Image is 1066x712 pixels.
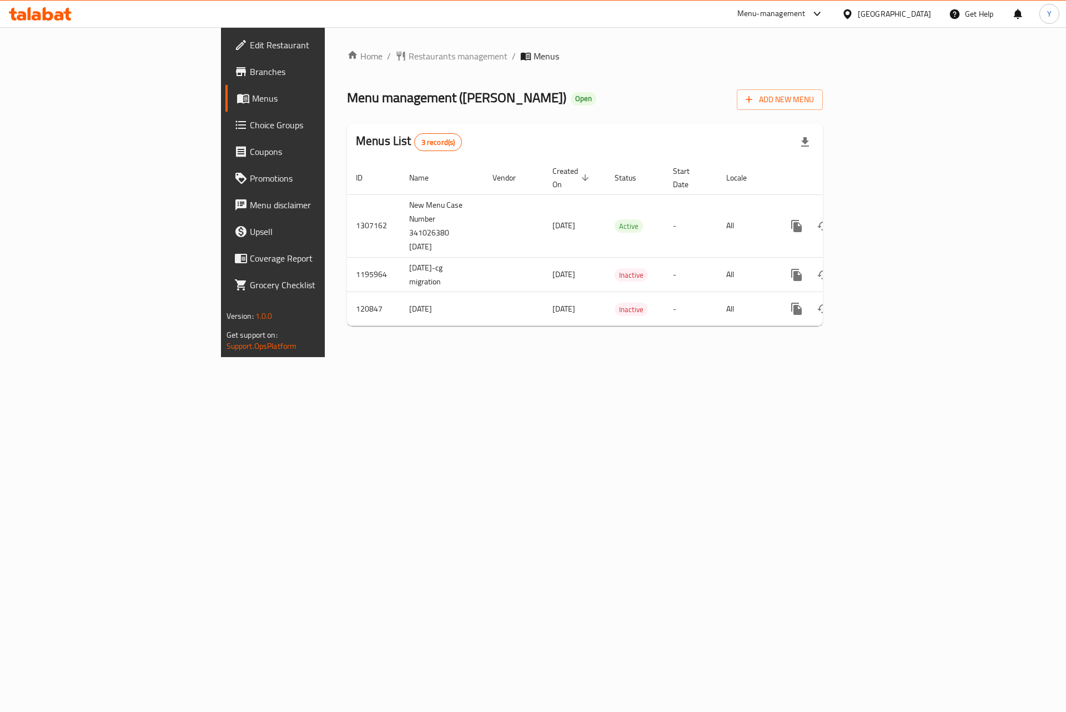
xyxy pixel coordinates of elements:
a: Upsell [225,218,399,245]
span: Branches [250,65,390,78]
button: more [783,295,810,322]
a: Coupons [225,138,399,165]
span: Choice Groups [250,118,390,132]
div: Menu-management [737,7,806,21]
span: Status [615,171,651,184]
td: All [717,292,775,326]
span: Menu disclaimer [250,198,390,212]
span: Get support on: [227,328,278,342]
td: All [717,194,775,257]
span: Upsell [250,225,390,238]
td: [DATE] [400,292,484,326]
span: Promotions [250,172,390,185]
a: Restaurants management [395,49,507,63]
button: Change Status [810,262,837,288]
span: Inactive [615,269,648,282]
a: Support.OpsPlatform [227,339,297,353]
span: [DATE] [552,267,575,282]
span: Created On [552,164,592,191]
td: - [664,292,717,326]
table: enhanced table [347,161,899,327]
span: [DATE] [552,218,575,233]
span: Active [615,220,643,233]
a: Choice Groups [225,112,399,138]
span: Edit Restaurant [250,38,390,52]
span: Open [571,94,596,103]
span: Inactive [615,303,648,316]
a: Coverage Report [225,245,399,272]
span: Menus [252,92,390,105]
td: - [664,194,717,257]
span: Coupons [250,145,390,158]
div: Open [571,92,596,106]
button: Change Status [810,213,837,239]
li: / [512,49,516,63]
span: Restaurants management [409,49,507,63]
nav: breadcrumb [347,49,823,63]
button: Change Status [810,295,837,322]
span: Start Date [673,164,704,191]
span: Menu management ( [PERSON_NAME] ) [347,85,566,110]
button: more [783,213,810,239]
button: Add New Menu [737,89,823,110]
span: Locale [726,171,761,184]
span: 3 record(s) [415,137,462,148]
td: All [717,257,775,292]
span: 1.0.0 [255,309,273,323]
span: Coverage Report [250,252,390,265]
a: Menu disclaimer [225,192,399,218]
button: more [783,262,810,288]
div: [GEOGRAPHIC_DATA] [858,8,931,20]
td: [DATE]-cg migration [400,257,484,292]
span: ID [356,171,377,184]
a: Branches [225,58,399,85]
span: Add New Menu [746,93,814,107]
td: New Menu Case Number 341026380 [DATE] [400,194,484,257]
span: Grocery Checklist [250,278,390,292]
th: Actions [775,161,899,195]
span: Menus [534,49,559,63]
span: Vendor [492,171,530,184]
span: Name [409,171,443,184]
div: Inactive [615,268,648,282]
a: Edit Restaurant [225,32,399,58]
h2: Menus List [356,133,462,151]
a: Menus [225,85,399,112]
div: Total records count [414,133,462,151]
span: [DATE] [552,302,575,316]
div: Export file [792,129,818,156]
a: Promotions [225,165,399,192]
a: Grocery Checklist [225,272,399,298]
span: Version: [227,309,254,323]
div: Active [615,219,643,233]
td: - [664,257,717,292]
span: Y [1047,8,1052,20]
